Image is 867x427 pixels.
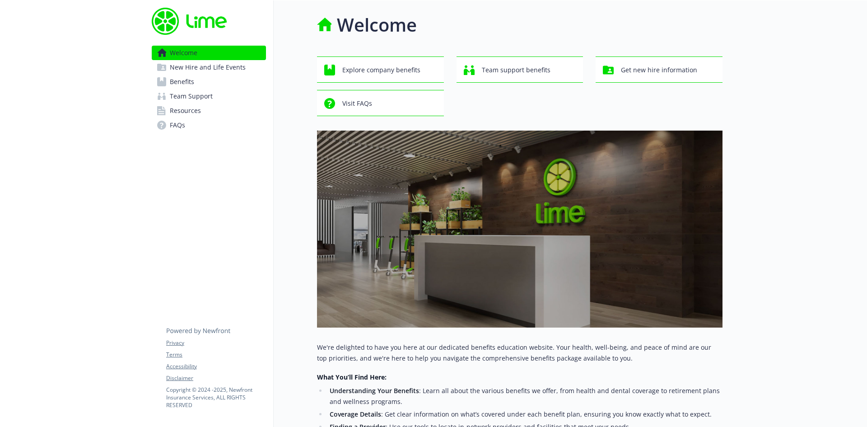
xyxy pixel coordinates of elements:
[317,90,444,116] button: Visit FAQs
[166,374,266,382] a: Disclaimer
[166,339,266,347] a: Privacy
[482,61,550,79] span: Team support benefits
[170,89,213,103] span: Team Support
[337,11,417,38] h1: Welcome
[152,60,266,75] a: New Hire and Life Events
[327,385,722,407] li: : Learn all about the various benefits we offer, from health and dental coverage to retirement pl...
[327,409,722,420] li: : Get clear information on what’s covered under each benefit plan, ensuring you know exactly what...
[457,56,583,83] button: Team support benefits
[166,362,266,371] a: Accessibility
[152,75,266,89] a: Benefits
[330,386,419,395] strong: Understanding Your Benefits
[152,46,266,60] a: Welcome
[342,61,420,79] span: Explore company benefits
[152,89,266,103] a: Team Support
[170,75,194,89] span: Benefits
[330,410,381,418] strong: Coverage Details
[166,351,266,359] a: Terms
[152,103,266,118] a: Resources
[170,46,197,60] span: Welcome
[342,95,372,112] span: Visit FAQs
[621,61,697,79] span: Get new hire information
[317,373,387,381] strong: What You’ll Find Here:
[596,56,722,83] button: Get new hire information
[170,118,185,132] span: FAQs
[170,60,246,75] span: New Hire and Life Events
[152,118,266,132] a: FAQs
[317,56,444,83] button: Explore company benefits
[317,131,722,328] img: overview page banner
[317,342,722,364] p: We're delighted to have you here at our dedicated benefits education website. Your health, well-b...
[170,103,201,118] span: Resources
[166,386,266,409] p: Copyright © 2024 - 2025 , Newfront Insurance Services, ALL RIGHTS RESERVED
